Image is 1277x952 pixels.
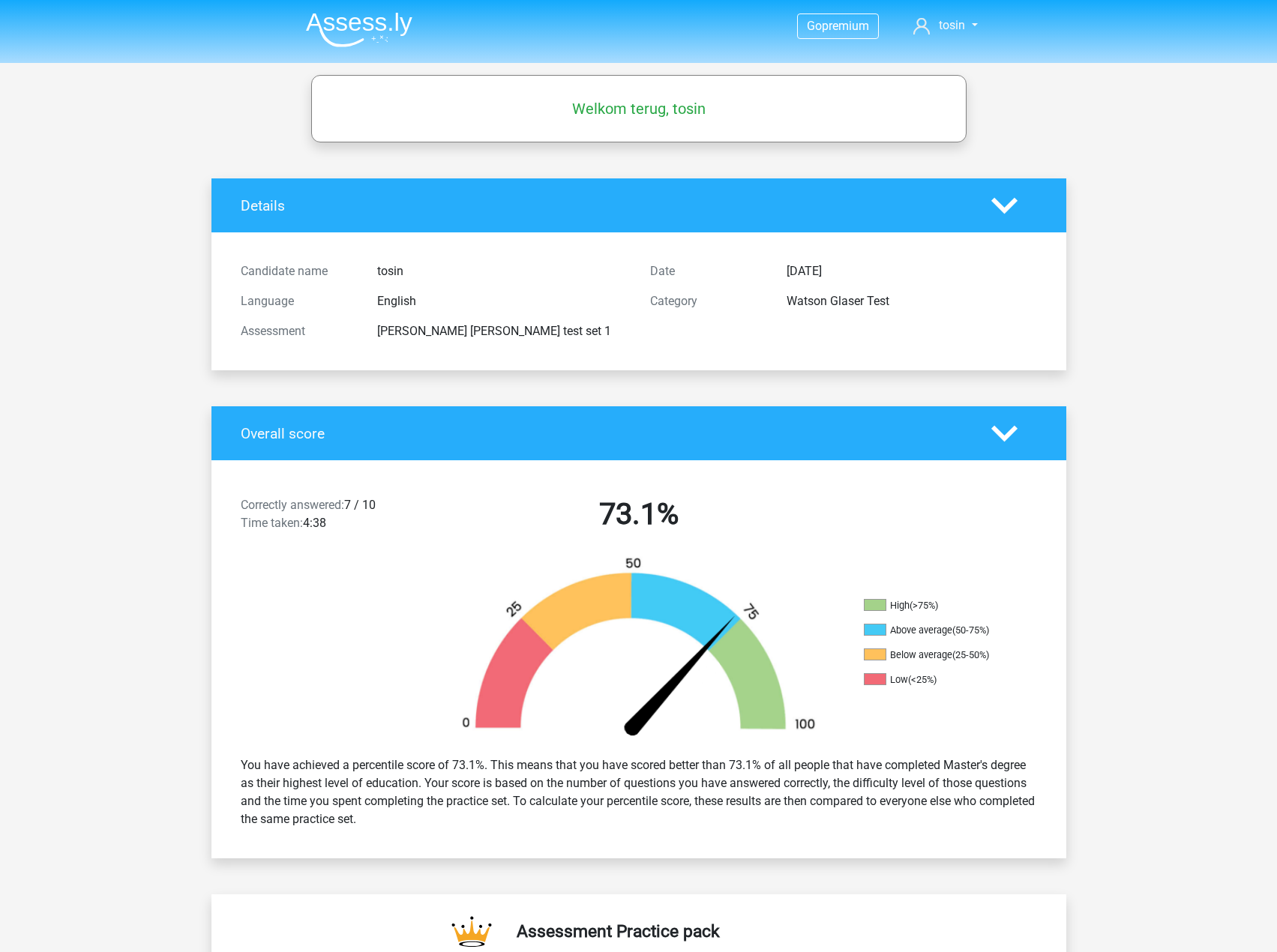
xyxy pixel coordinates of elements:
[229,750,1048,834] div: You have achieved a percentile score of 73.1%. This means that you have scored better than 73.1% ...
[864,624,1014,637] li: Above average
[798,16,878,36] a: Gopremium
[445,496,832,532] h2: 73.1%
[807,19,822,33] span: Go
[952,649,989,660] div: (25-50%)
[241,425,969,442] h4: Overall score
[229,322,366,340] div: Assessment
[864,599,1014,612] li: High
[241,197,969,214] h4: Details
[864,673,1014,687] li: Low
[306,12,412,47] img: Assessly
[822,19,869,33] span: premium
[908,674,937,685] div: (<25%)
[366,262,639,280] div: tosin
[241,516,303,530] span: Time taken:
[910,600,938,611] div: (>75%)
[436,556,841,744] img: 73.25cbf712a188.png
[229,496,434,538] div: 7 / 10 4:38
[939,18,965,32] span: tosin
[864,648,1014,662] li: Below average
[241,498,344,512] span: Correctly answered:
[952,624,989,636] div: (50-75%)
[907,16,983,34] a: tosin
[229,292,366,310] div: Language
[775,292,1048,310] div: Watson Glaser Test
[229,262,366,280] div: Candidate name
[639,262,775,280] div: Date
[319,100,959,118] h5: Welkom terug, tosin
[366,292,639,310] div: English
[775,262,1048,280] div: [DATE]
[366,322,639,340] div: [PERSON_NAME] [PERSON_NAME] test set 1
[639,292,775,310] div: Category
